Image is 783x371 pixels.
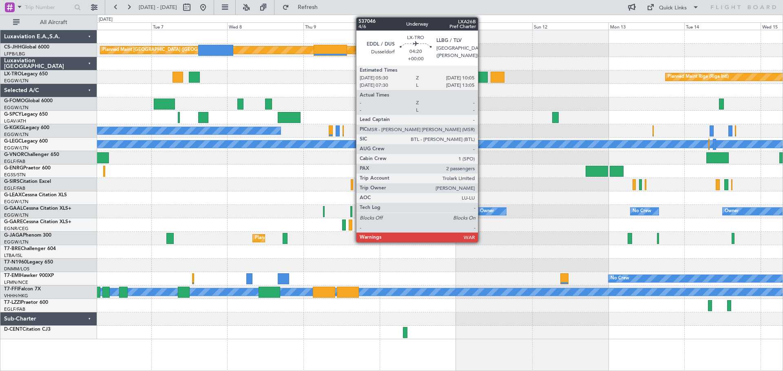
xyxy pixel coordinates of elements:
[608,22,685,30] div: Mon 13
[4,78,29,84] a: EGGW/LTN
[4,72,48,77] a: LX-TROLegacy 650
[4,273,20,278] span: T7-EMI
[4,51,25,57] a: LFPB/LBG
[4,166,51,171] a: G-ENRGPraetor 600
[4,287,41,292] a: T7-FFIFalcon 7X
[4,273,54,278] a: T7-EMIHawker 900XP
[291,4,325,10] span: Refresh
[4,185,25,191] a: EGLF/FAB
[4,199,29,205] a: EGGW/LTN
[4,45,22,50] span: CS-JHH
[102,44,231,56] div: Planned Maint [GEOGRAPHIC_DATA] ([GEOGRAPHIC_DATA])
[4,118,26,124] a: LGAV/ATH
[4,206,71,211] a: G-GAALCessna Citation XLS+
[4,252,22,259] a: LTBA/ISL
[4,279,28,285] a: LFMN/NCE
[4,99,53,103] a: G-FOMOGlobal 6000
[4,293,28,299] a: VHHH/HKG
[99,16,113,23] div: [DATE]
[4,226,29,232] a: EGNR/CEG
[4,139,22,144] span: G-LEGC
[4,287,18,292] span: T7-FFI
[4,233,23,238] span: G-JAGA
[4,179,20,184] span: G-SIRS
[4,132,29,138] a: EGGW/LTN
[151,22,228,30] div: Tue 7
[4,233,51,238] a: G-JAGAPhenom 300
[4,45,49,50] a: CS-JHHGlobal 6000
[4,260,27,265] span: T7-N1960
[4,246,56,251] a: T7-BREChallenger 604
[4,300,21,305] span: T7-LZZI
[4,260,53,265] a: T7-N1960Legacy 650
[139,4,177,11] span: [DATE] - [DATE]
[4,125,23,130] span: G-KGKG
[4,300,48,305] a: T7-LZZIPraetor 600
[456,22,532,30] div: Sat 11
[480,205,494,217] div: Owner
[380,22,456,30] div: Fri 10
[25,1,72,13] input: Trip Number
[4,105,29,111] a: EGGW/LTN
[4,266,29,272] a: DNMM/LOS
[668,71,729,83] div: Planned Maint Riga (Riga Intl)
[227,22,303,30] div: Wed 8
[4,327,51,332] a: D-CENTCitation CJ3
[4,99,25,103] span: G-FOMO
[279,1,327,14] button: Refresh
[4,306,25,312] a: EGLF/FAB
[75,22,151,30] div: Mon 6
[4,179,51,184] a: G-SIRSCitation Excel
[610,272,629,285] div: No Crew
[4,220,23,224] span: G-GARE
[4,166,23,171] span: G-ENRG
[725,205,739,217] div: Owner
[4,152,59,157] a: G-VNORChallenger 650
[4,193,22,198] span: G-LEAX
[4,72,22,77] span: LX-TRO
[255,232,383,244] div: Planned Maint [GEOGRAPHIC_DATA] ([GEOGRAPHIC_DATA])
[532,22,608,30] div: Sun 12
[4,125,49,130] a: G-KGKGLegacy 600
[4,220,71,224] a: G-GARECessna Citation XLS+
[684,22,761,30] div: Tue 14
[4,158,25,165] a: EGLF/FAB
[303,22,380,30] div: Thu 9
[4,327,22,332] span: D-CENT
[9,16,88,29] button: All Aircraft
[4,172,26,178] a: EGSS/STN
[4,112,48,117] a: G-SPCYLegacy 650
[4,193,67,198] a: G-LEAXCessna Citation XLS
[4,139,48,144] a: G-LEGCLegacy 600
[4,145,29,151] a: EGGW/LTN
[4,206,23,211] span: G-GAAL
[4,112,22,117] span: G-SPCY
[659,4,687,12] div: Quick Links
[21,20,86,25] span: All Aircraft
[4,212,29,218] a: EGGW/LTN
[643,1,703,14] button: Quick Links
[633,205,651,217] div: No Crew
[4,239,29,245] a: EGGW/LTN
[4,246,21,251] span: T7-BRE
[4,152,24,157] span: G-VNOR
